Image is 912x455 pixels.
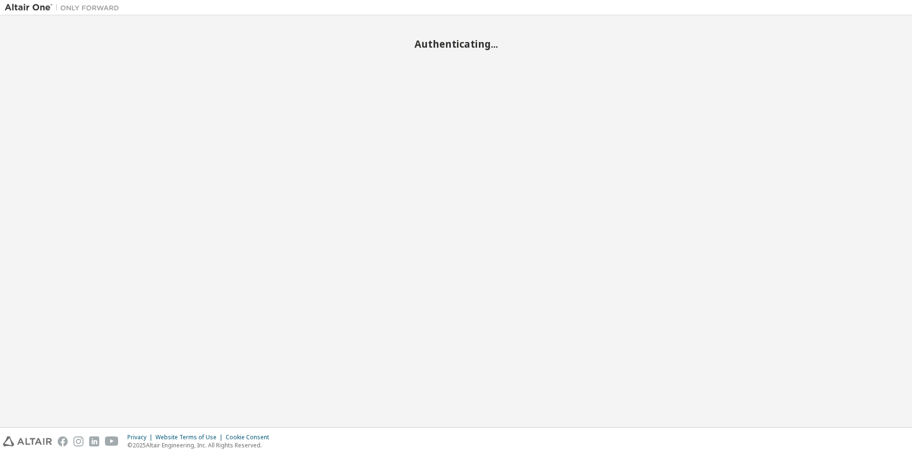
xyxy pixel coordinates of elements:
[105,436,119,446] img: youtube.svg
[155,434,226,441] div: Website Terms of Use
[226,434,275,441] div: Cookie Consent
[73,436,83,446] img: instagram.svg
[5,38,907,50] h2: Authenticating...
[127,434,155,441] div: Privacy
[58,436,68,446] img: facebook.svg
[3,436,52,446] img: altair_logo.svg
[5,3,124,12] img: Altair One
[89,436,99,446] img: linkedin.svg
[127,441,275,449] p: © 2025 Altair Engineering, Inc. All Rights Reserved.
